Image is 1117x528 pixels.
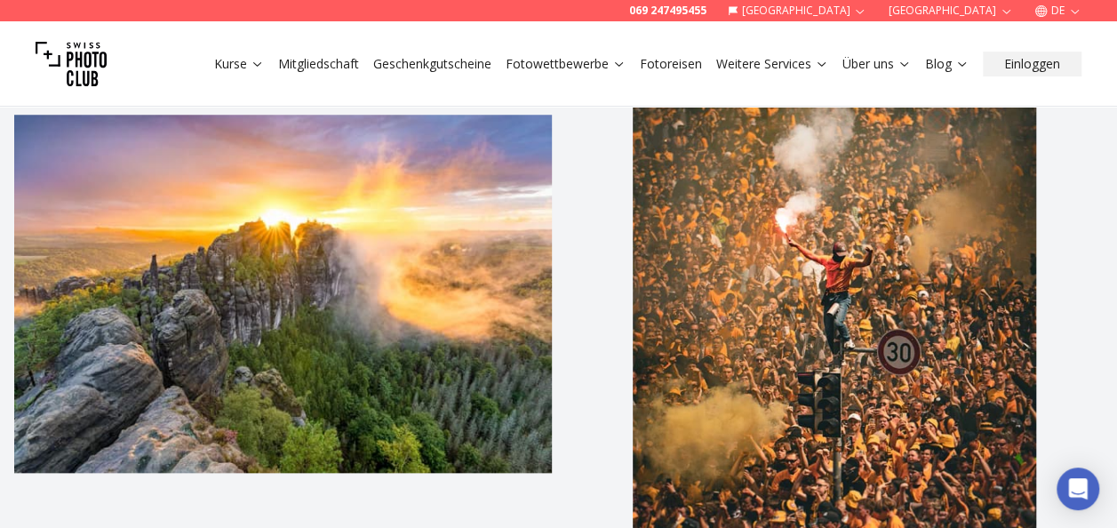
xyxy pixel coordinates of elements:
a: Mitgliedschaft [278,55,359,73]
button: Geschenkgutscheine [366,52,499,76]
a: Fotowettbewerbe [506,55,626,73]
button: Fotoreisen [633,52,709,76]
a: Blog [925,55,969,73]
img: Swiss photo club [36,28,107,100]
button: Kurse [207,52,271,76]
div: Open Intercom Messenger [1057,468,1099,510]
a: 069 247495455 [629,4,706,18]
button: Fotowettbewerbe [499,52,633,76]
button: Weitere Services [709,52,835,76]
button: Blog [918,52,976,76]
button: Über uns [835,52,918,76]
a: Geschenkgutscheine [373,55,491,73]
button: Mitgliedschaft [271,52,366,76]
a: Weitere Services [716,55,828,73]
a: Über uns [842,55,911,73]
a: Fotoreisen [640,55,702,73]
button: Einloggen [983,52,1081,76]
a: Kurse [214,55,264,73]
